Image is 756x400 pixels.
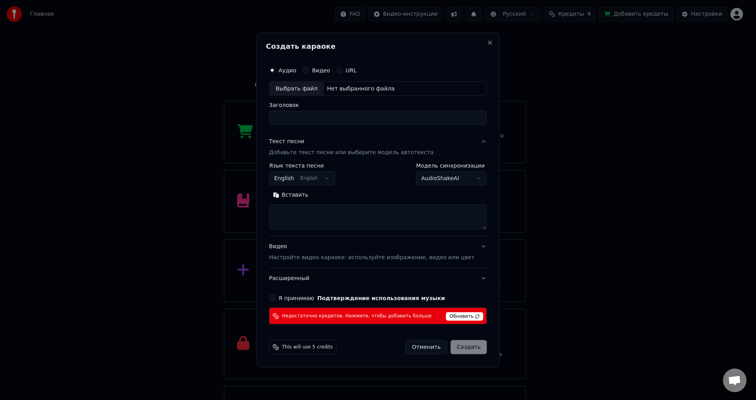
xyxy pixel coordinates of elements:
[269,243,474,262] div: Видео
[324,85,398,92] div: Нет выбранного файла
[266,42,490,50] h2: Создать караоке
[416,163,487,168] label: Модель синхронизации
[312,67,330,73] label: Видео
[269,81,324,96] div: Выбрать файл
[282,313,432,319] span: Недостаточно кредитов. Нажмите, чтобы добавить больше
[278,67,296,73] label: Аудио
[269,138,304,146] div: Текст песни
[346,67,357,73] label: URL
[269,268,487,289] button: Расширенный
[269,131,487,163] button: Текст песниДобавьте текст песни или выберите модель автотекста
[269,236,487,268] button: ВидеоНастройте видео караоке: используйте изображение, видео или цвет
[278,295,445,301] label: Я принимаю
[269,102,487,108] label: Заголовок
[269,163,487,236] div: Текст песниДобавьте текст песни или выберите модель автотекста
[446,312,484,321] span: Обновить
[269,149,434,157] p: Добавьте текст песни или выберите модель автотекста
[317,295,445,301] button: Я принимаю
[405,340,447,354] button: Отменить
[269,189,312,201] button: Вставить
[282,344,333,350] span: This will use 5 credits
[269,163,335,168] label: Язык текста песни
[269,254,474,262] p: Настройте видео караоке: используйте изображение, видео или цвет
